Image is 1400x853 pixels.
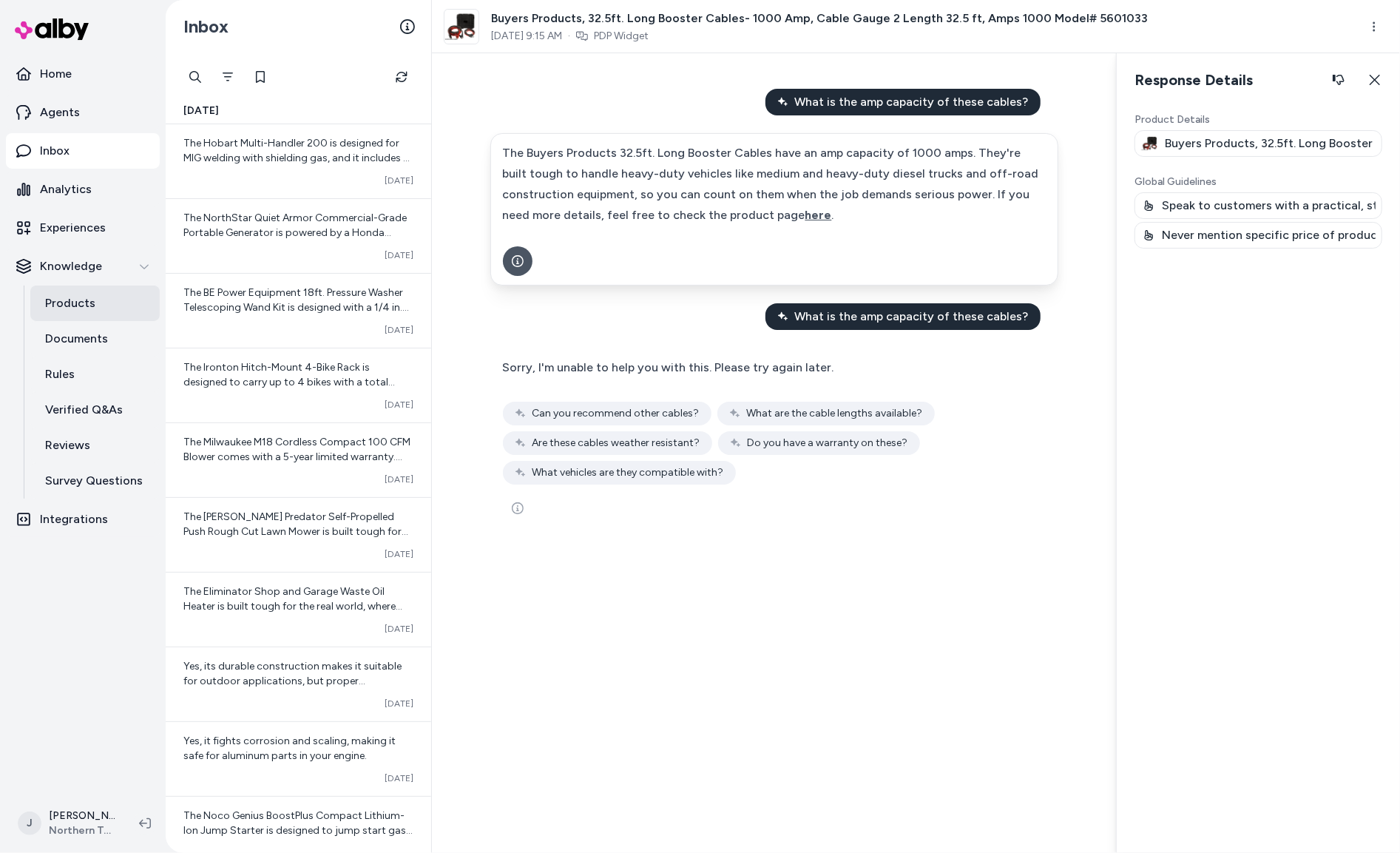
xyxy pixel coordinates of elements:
p: Experiences [40,219,106,237]
span: [DATE] [385,399,413,411]
p: Speak to customers with a practical, straightforward approach, emphasizing product performance an... [1162,197,1376,215]
span: [DATE] [385,473,413,485]
span: Northern Tool [49,823,115,838]
p: Products [45,294,95,312]
a: Experiences [6,210,160,246]
a: The [PERSON_NAME] Predator Self-Propelled Push Rough Cut Lawn Mower is built tough for rough terr... [166,497,431,572]
p: Integrations [40,510,108,528]
a: The NorthStar Quiet Armor Commercial-Grade Portable Generator is powered by a Honda GX630 engine ... [166,198,431,273]
button: Filter [213,62,243,92]
span: [DATE] [385,249,413,261]
a: Products [30,286,160,321]
span: Buyers Products, 32.5ft. Long Booster Cables- 1000 Amp, Cable Gauge 2 Length 32.5 ft, Amps 1000 M... [491,10,1148,27]
span: Yes, it fights corrosion and scaling, making it safe for aluminum parts in your engine. [183,735,396,762]
span: The Milwaukee M18 Cordless Compact 100 CFM Blower comes with a 5-year limited warranty. This cove... [183,436,411,552]
span: What are the cable lengths available? [747,406,923,421]
a: Home [6,56,160,92]
p: Reviews [45,436,90,454]
a: Inbox [6,133,160,169]
span: The Ironton Hitch-Mount 4-Bike Rack is designed to carry up to 4 bikes with a total weight capaci... [183,361,413,581]
img: Buyers Products, 32.5ft. Long Booster Cables- 1000 Amp, Cable Gauge 2 Length 32.5 ft, Amps 1000 M... [1141,133,1159,154]
span: The Buyers Products 32.5ft. Long Booster Cables have an amp capacity of 1000 amps. They're built ... [503,146,1039,222]
a: Buyers Products, 32.5ft. Long Booster Cables- 1000 Amp, Cable Gauge 2 Length 32.5 ft, Amps 1000 M... [1134,130,1382,157]
span: [DATE] [385,324,413,336]
span: J [18,812,41,835]
span: Yes, its durable construction makes it suitable for outdoor applications, but proper maintenance ... [183,660,413,702]
button: Refresh [387,62,416,92]
img: 5368656.jpg [444,10,478,44]
span: What vehicles are they compatible with? [532,465,724,480]
a: Documents [30,321,160,357]
img: alby Logo [15,18,89,40]
p: [PERSON_NAME] [49,809,115,823]
span: · [568,29,570,44]
p: Knowledge [40,257,102,275]
a: The Ironton Hitch-Mount 4-Bike Rack is designed to carry up to 4 bikes with a total weight capaci... [166,348,431,422]
p: Buyers Products, 32.5ft. Long Booster Cables- 1000 Amp, Cable Gauge 2 Length 32.5 ft, Amps 1000 M... [1165,135,1376,152]
a: Agents [6,95,160,130]
p: Analytics [40,181,92,198]
button: See more [503,246,532,276]
span: [DATE] [183,104,219,118]
h2: Response Details [1134,65,1353,95]
p: Never mention specific price of product in responses, encourage shopper to check the product deta... [1162,226,1376,244]
a: Survey Questions [30,463,160,499]
span: The Hobart Multi-Handler 200 is designed for MIG welding with shielding gas, and it includes a bu... [183,137,412,386]
a: Yes, it fights corrosion and scaling, making it safe for aluminum parts in your engine.[DATE] [166,721,431,796]
a: Reviews [30,428,160,463]
span: The NorthStar Quiet Armor Commercial-Grade Portable Generator is powered by a Honda GX630 engine ... [183,212,407,298]
span: [DATE] [385,548,413,560]
a: Verified Q&As [30,392,160,428]
p: Product Details [1134,112,1382,127]
button: J[PERSON_NAME]Northern Tool [9,800,127,847]
span: What is the amp capacity of these cables? [795,93,1029,111]
p: Global Guidelines [1134,175,1382,189]
span: Sorry, I'm unable to help you with this. Please try again later. [503,360,834,374]
span: [DATE] [385,698,413,709]
span: The [PERSON_NAME] Predator Self-Propelled Push Rough Cut Lawn Mower is built tough for rough terr... [183,510,412,701]
a: Integrations [6,502,160,537]
a: PDP Widget [594,29,649,44]
span: [DATE] 9:15 AM [491,29,562,44]
span: [DATE] [385,772,413,784]
a: The Eliminator Shop and Garage Waste Oil Heater is built tough for the real world, where fuel qua... [166,572,431,647]
span: [DATE] [385,175,413,186]
p: Documents [45,330,108,348]
span: Do you have a warranty on these? [748,436,908,451]
a: Yes, its durable construction makes it suitable for outdoor applications, but proper maintenance ... [166,647,431,721]
p: Home [40,65,72,83]
p: Rules [45,365,75,383]
span: [DATE] [385,623,413,635]
a: The Hobart Multi-Handler 200 is designed for MIG welding with shielding gas, and it includes a bu... [166,124,431,198]
span: Are these cables weather resistant? [532,436,700,451]
p: Survey Questions [45,472,143,490]
button: Knowledge [6,249,160,284]
a: Analytics [6,172,160,207]
button: See more [503,493,532,523]
a: The Milwaukee M18 Cordless Compact 100 CFM Blower comes with a 5-year limited warranty. This cove... [166,422,431,497]
a: Rules [30,357,160,392]
p: Verified Q&As [45,401,123,419]
p: Inbox [40,142,70,160]
p: Agents [40,104,80,121]
span: The Eliminator Shop and Garage Waste Oil Heater is built tough for the real world, where fuel qua... [183,585,413,775]
span: here [805,208,832,222]
span: Can you recommend other cables? [532,406,700,421]
span: What is the amp capacity of these cables? [795,308,1029,326]
span: The BE Power Equipment 18ft. Pressure Washer Telescoping Wand Kit is designed with a 1/4 in. NPT ... [183,286,411,476]
a: The BE Power Equipment 18ft. Pressure Washer Telescoping Wand Kit is designed with a 1/4 in. NPT ... [166,273,431,348]
h2: Inbox [183,16,229,38]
